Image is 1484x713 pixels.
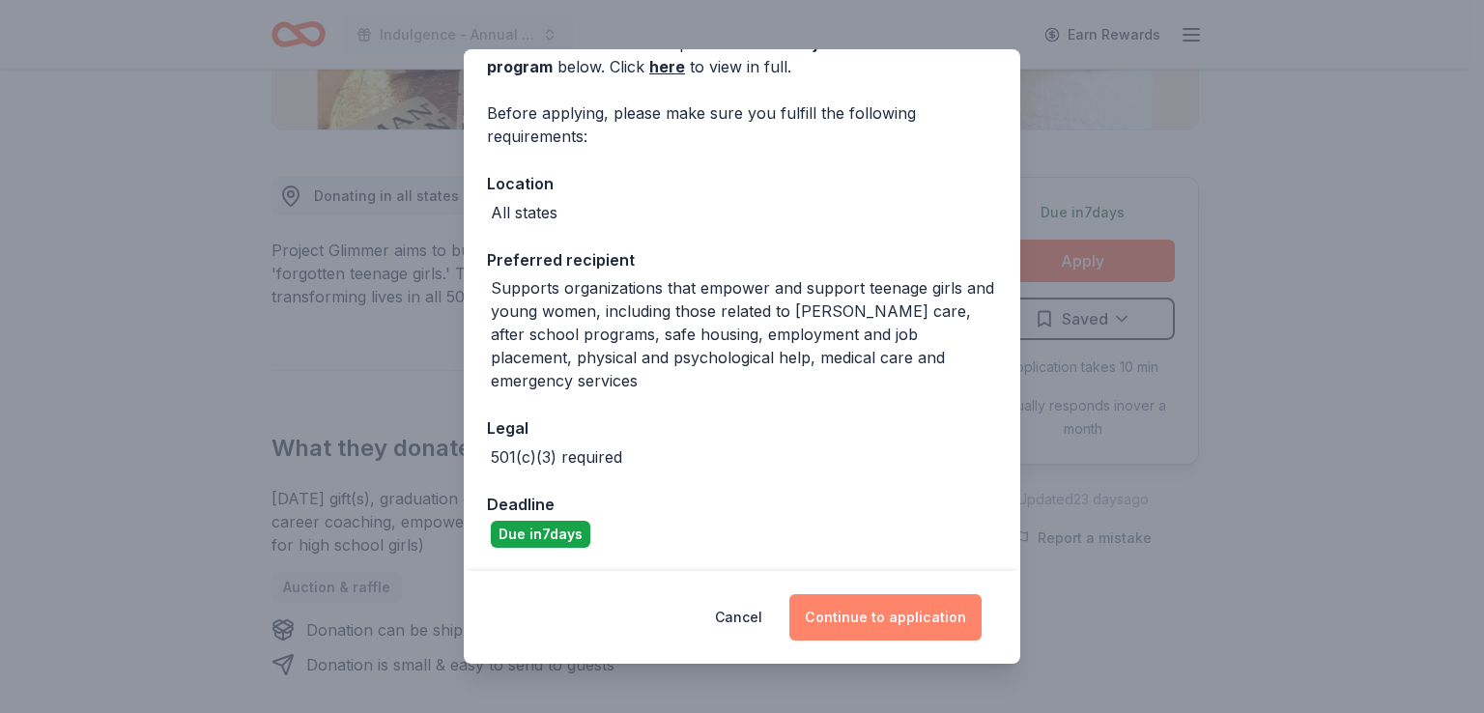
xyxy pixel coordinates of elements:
button: Continue to application [789,594,982,641]
div: Location [487,171,997,196]
div: Supports organizations that empower and support teenage girls and young women, including those re... [491,276,997,392]
div: Legal [487,415,997,441]
a: here [649,55,685,78]
button: Cancel [715,594,762,641]
div: Due in 7 days [491,521,590,548]
div: All states [491,201,557,224]
div: 501(c)(3) required [491,445,622,469]
div: Before applying, please make sure you fulfill the following requirements: [487,101,997,148]
div: Deadline [487,492,997,517]
div: Preferred recipient [487,247,997,272]
div: We've summarized the requirements for below. Click to view in full. [487,32,997,78]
